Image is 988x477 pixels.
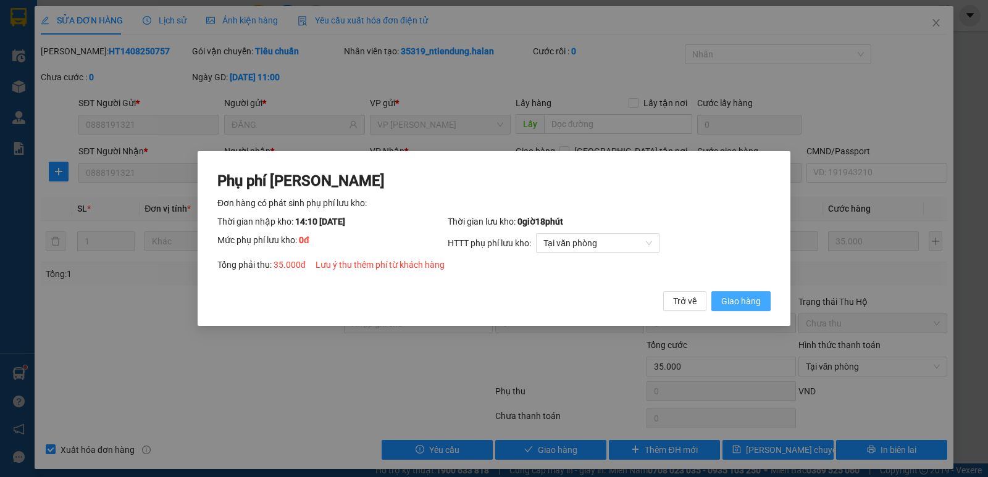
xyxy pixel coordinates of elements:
span: 0 giờ 18 phút [517,217,563,226]
span: 14:10 [DATE] [295,217,345,226]
li: 271 - [PERSON_NAME] - [GEOGRAPHIC_DATA] - [GEOGRAPHIC_DATA] [115,30,516,46]
span: Phụ phí [PERSON_NAME] [217,172,385,189]
span: Trở về [673,294,697,308]
div: HTTT phụ phí lưu kho: [448,233,771,253]
div: Thời gian nhập kho: [217,215,448,228]
img: logo.jpg [15,15,108,77]
button: Trở về [663,291,706,311]
div: Tổng phải thu: [217,258,771,272]
div: Đơn hàng có phát sinh phụ phí lưu kho: [217,196,771,210]
span: Lưu ý thu thêm phí từ khách hàng [316,260,445,270]
span: 0 đ [299,235,309,245]
div: Mức phụ phí lưu kho: [217,233,448,253]
button: Giao hàng [711,291,771,311]
span: Giao hàng [721,294,761,308]
span: Tại văn phòng [543,234,652,252]
span: 35.000 đ [274,260,306,270]
b: GỬI : VP Thiên [PERSON_NAME] [15,84,149,125]
div: Thời gian lưu kho: [448,215,771,228]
